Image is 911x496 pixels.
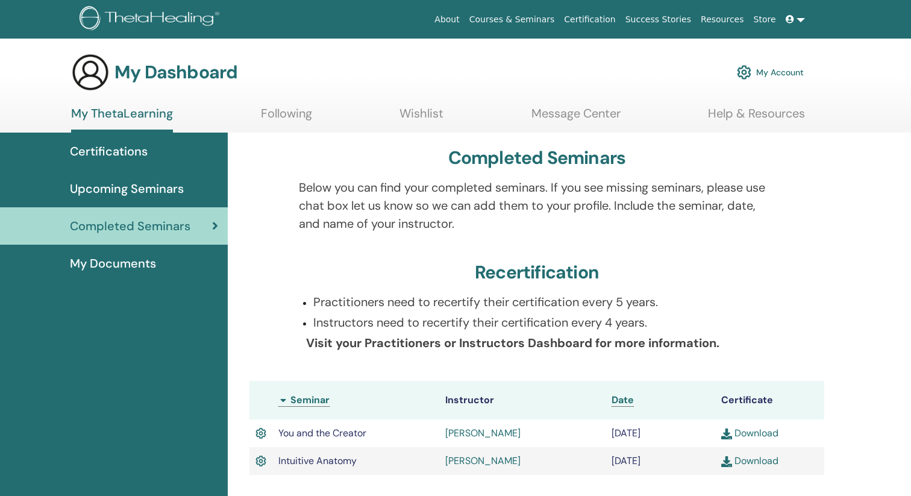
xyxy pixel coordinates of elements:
[737,59,804,86] a: My Account
[708,106,805,130] a: Help & Resources
[445,454,521,467] a: [PERSON_NAME]
[299,178,775,233] p: Below you can find your completed seminars. If you see missing seminars, please use chat box let ...
[70,180,184,198] span: Upcoming Seminars
[737,62,751,83] img: cog.svg
[70,142,148,160] span: Certifications
[306,335,719,351] b: Visit your Practitioners or Instructors Dashboard for more information.
[261,106,312,130] a: Following
[559,8,620,31] a: Certification
[612,394,634,407] a: Date
[430,8,464,31] a: About
[475,262,599,283] h3: Recertification
[721,427,778,439] a: Download
[696,8,749,31] a: Resources
[621,8,696,31] a: Success Stories
[313,313,775,331] p: Instructors need to recertify their certification every 4 years.
[721,454,778,467] a: Download
[71,106,173,133] a: My ThetaLearning
[80,6,224,33] img: logo.png
[439,381,606,419] th: Instructor
[465,8,560,31] a: Courses & Seminars
[445,427,521,439] a: [PERSON_NAME]
[715,381,824,419] th: Certificate
[606,447,715,475] td: [DATE]
[255,425,266,441] img: Active Certificate
[606,419,715,447] td: [DATE]
[71,53,110,92] img: generic-user-icon.jpg
[70,254,156,272] span: My Documents
[114,61,237,83] h3: My Dashboard
[70,217,190,235] span: Completed Seminars
[313,293,775,311] p: Practitioners need to recertify their certification every 5 years.
[399,106,443,130] a: Wishlist
[721,456,732,467] img: download.svg
[531,106,621,130] a: Message Center
[721,429,732,439] img: download.svg
[255,453,266,469] img: Active Certificate
[278,427,366,439] span: You and the Creator
[448,147,626,169] h3: Completed Seminars
[278,454,357,467] span: Intuitive Anatomy
[749,8,781,31] a: Store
